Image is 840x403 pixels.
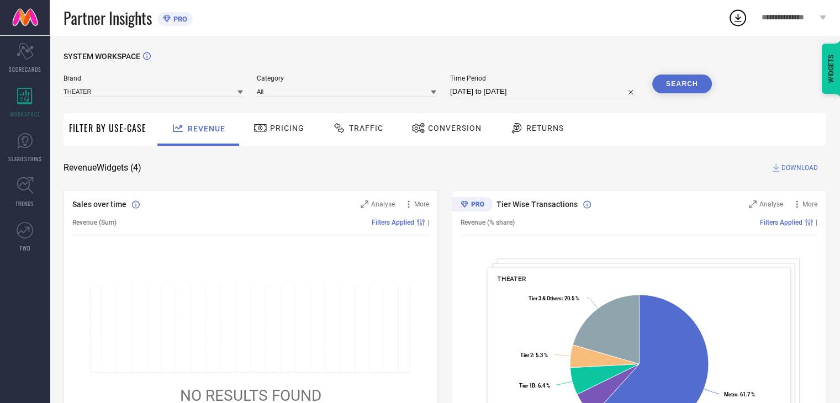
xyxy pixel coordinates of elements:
span: THEATER [497,275,526,283]
span: Filters Applied [372,219,414,226]
tspan: Tier 3 & Others [528,295,561,301]
span: SUGGESTIONS [8,155,42,163]
span: Traffic [349,124,383,132]
span: SYSTEM WORKSPACE [64,52,140,61]
text: : 61.7 % [724,391,755,397]
span: Brand [64,75,243,82]
span: | [427,219,429,226]
span: Revenue [188,124,225,133]
span: Analyse [759,200,783,208]
text: : 20.5 % [528,295,579,301]
span: Pricing [270,124,304,132]
span: Analyse [371,200,395,208]
svg: Zoom [749,200,757,208]
tspan: Tier 2 [520,352,533,358]
span: Tier Wise Transactions [496,200,578,209]
span: Filter By Use-Case [69,121,146,135]
button: Search [652,75,712,93]
span: | [816,219,817,226]
span: SCORECARDS [9,65,41,73]
span: TRENDS [15,199,34,208]
span: Revenue (% share) [461,219,515,226]
span: More [414,200,429,208]
span: Category [257,75,436,82]
span: WORKSPACE [10,110,40,118]
input: Select time period [450,85,638,98]
span: Time Period [450,75,638,82]
span: More [802,200,817,208]
tspan: Metro [724,391,737,397]
span: Revenue (Sum) [72,219,117,226]
svg: Zoom [361,200,368,208]
div: Open download list [728,8,748,28]
span: Conversion [428,124,482,132]
span: PRO [171,15,187,23]
text: : 5.3 % [520,352,548,358]
span: Sales over time [72,200,126,209]
text: : 6.4 % [519,383,550,389]
span: Partner Insights [64,7,152,29]
span: DOWNLOAD [781,162,818,173]
span: Filters Applied [760,219,802,226]
tspan: Tier 1B [519,383,535,389]
span: Revenue Widgets ( 4 ) [64,162,141,173]
span: FWD [20,244,30,252]
span: Returns [526,124,564,132]
div: Premium [452,197,493,214]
